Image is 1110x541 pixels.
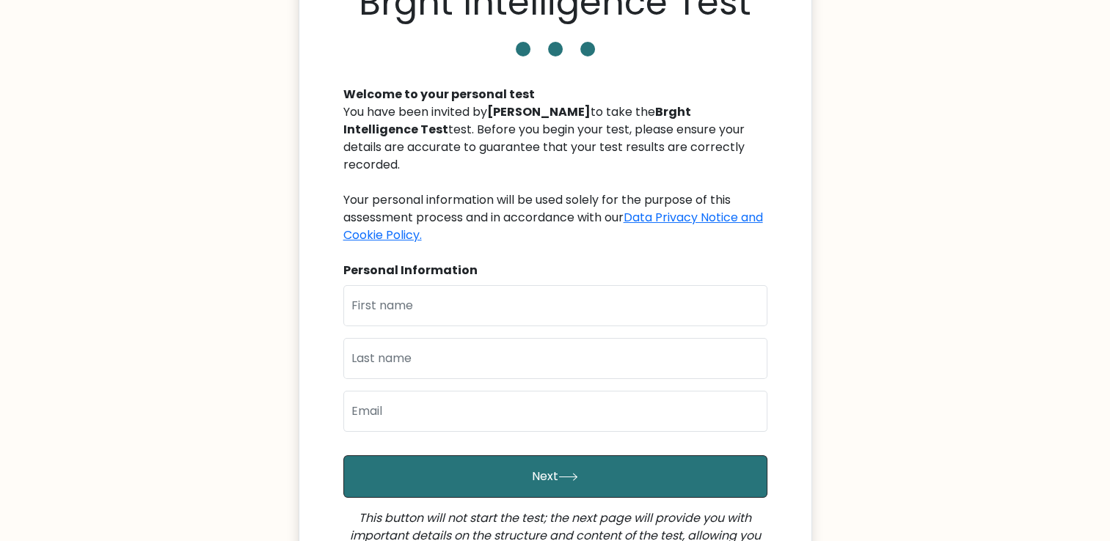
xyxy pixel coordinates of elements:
[343,391,767,432] input: Email
[343,209,763,243] a: Data Privacy Notice and Cookie Policy.
[343,103,691,138] b: Brght Intelligence Test
[343,338,767,379] input: Last name
[343,285,767,326] input: First name
[343,103,767,244] div: You have been invited by to take the test. Before you begin your test, please ensure your details...
[343,455,767,498] button: Next
[343,86,767,103] div: Welcome to your personal test
[343,262,767,279] div: Personal Information
[487,103,591,120] b: [PERSON_NAME]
